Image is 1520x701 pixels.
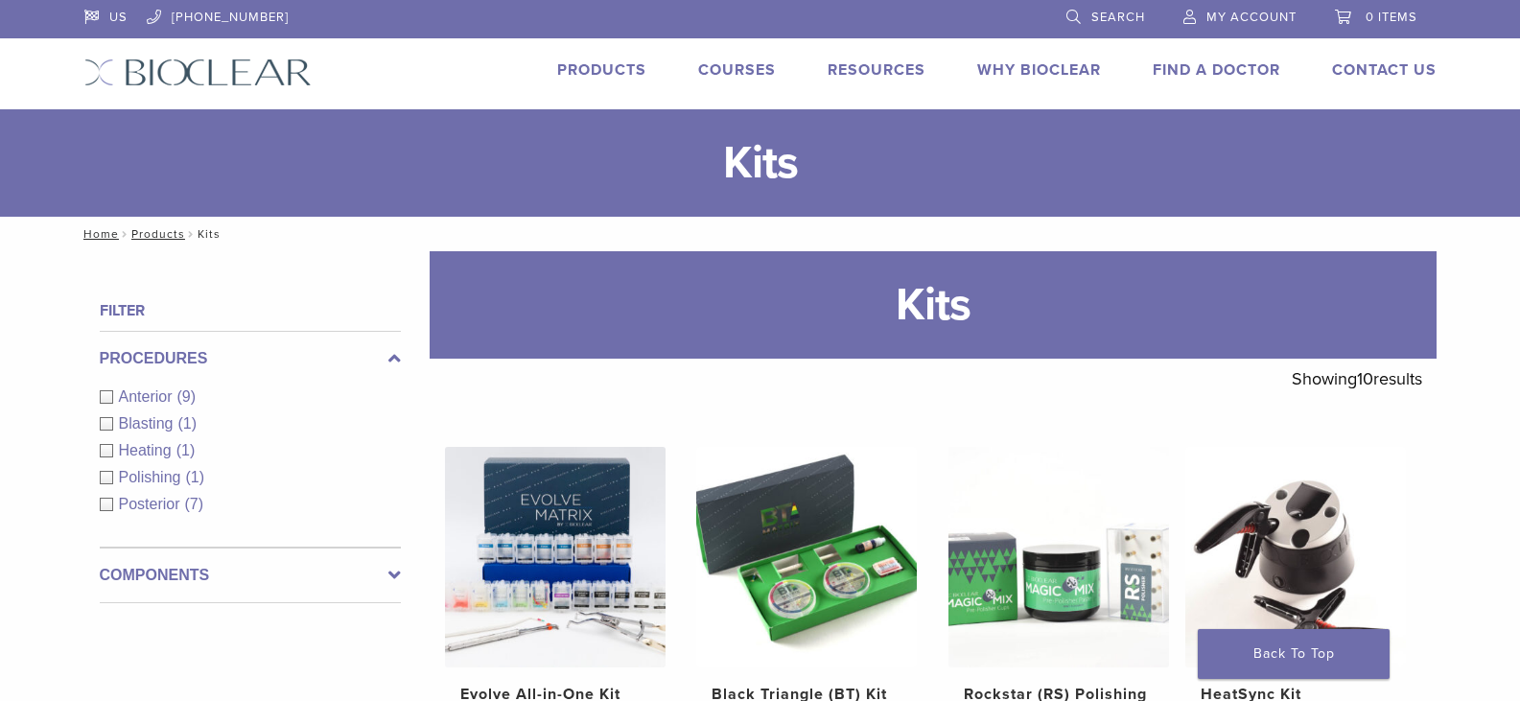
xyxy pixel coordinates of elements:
h4: Filter [100,299,401,322]
img: HeatSync Kit [1185,447,1406,667]
span: / [185,229,198,239]
a: Courses [698,60,776,80]
nav: Kits [70,217,1451,251]
a: Products [131,227,185,241]
span: Polishing [119,469,186,485]
span: Posterior [119,496,185,512]
h1: Kits [430,251,1437,359]
a: Home [78,227,119,241]
span: My Account [1206,10,1297,25]
span: (9) [177,388,197,405]
a: Back To Top [1198,629,1390,679]
label: Components [100,564,401,587]
span: (7) [185,496,204,512]
span: (1) [185,469,204,485]
span: 0 items [1366,10,1417,25]
img: Bioclear [84,58,312,86]
span: Search [1091,10,1145,25]
a: Why Bioclear [977,60,1101,80]
span: (1) [176,442,196,458]
a: Products [557,60,646,80]
label: Procedures [100,347,401,370]
span: 10 [1357,368,1373,389]
span: (1) [177,415,197,432]
span: Blasting [119,415,178,432]
span: / [119,229,131,239]
span: Anterior [119,388,177,405]
img: Black Triangle (BT) Kit [696,447,917,667]
a: Contact Us [1332,60,1437,80]
span: Heating [119,442,176,458]
a: Resources [828,60,925,80]
img: Rockstar (RS) Polishing Kit [948,447,1169,667]
p: Showing results [1292,359,1422,399]
a: Find A Doctor [1153,60,1280,80]
img: Evolve All-in-One Kit [445,447,666,667]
